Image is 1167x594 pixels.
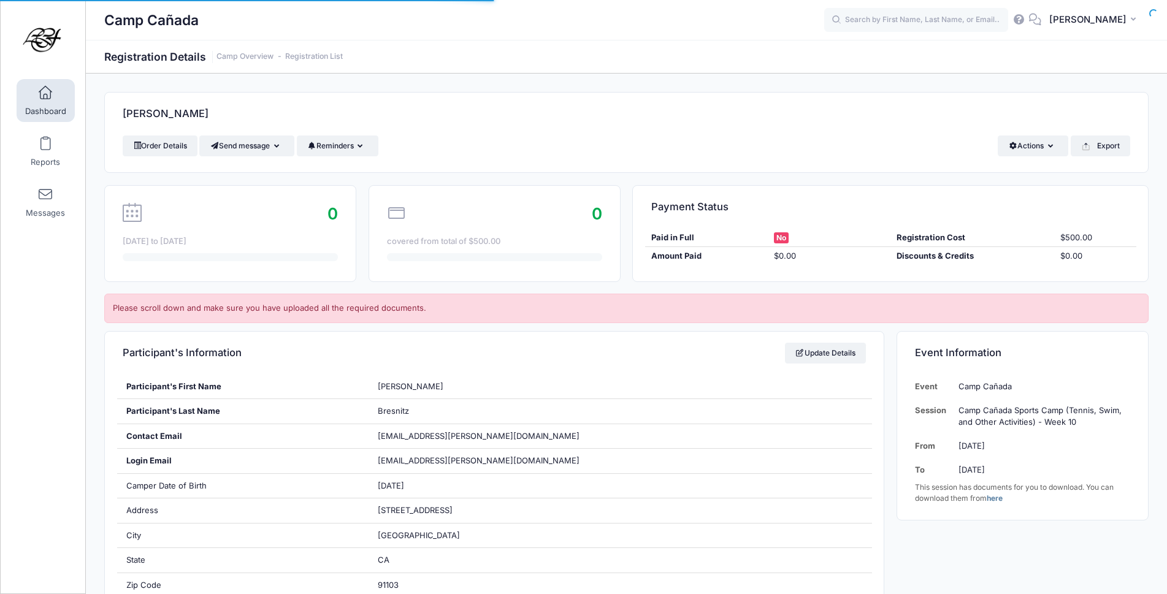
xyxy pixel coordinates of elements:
span: [EMAIL_ADDRESS][PERSON_NAME][DOMAIN_NAME] [378,431,580,441]
div: State [117,548,369,573]
button: Send message [199,135,294,156]
div: $0.00 [1054,250,1136,262]
span: 0 [592,204,602,223]
td: Camp Cañada Sports Camp (Tennis, Swim, and Other Activities) - Week 10 [952,398,1130,435]
div: Please scroll down and make sure you have uploaded all the required documents. [104,294,1149,323]
div: Participant's First Name [117,375,369,399]
span: 0 [327,204,338,223]
button: [PERSON_NAME] [1041,6,1149,34]
h4: Participant's Information [123,335,242,370]
div: Camper Date of Birth [117,474,369,498]
div: Login Email [117,449,369,473]
a: Camp Overview [216,52,274,61]
div: covered from total of $500.00 [387,235,602,248]
div: Address [117,498,369,523]
div: Participant's Last Name [117,399,369,424]
h1: Registration Details [104,50,343,63]
h1: Camp Cañada [104,6,199,34]
td: Event [915,375,952,398]
img: Camp Cañada [21,19,67,65]
span: Reports [31,157,60,167]
div: This session has documents for you to download. You can download them from [915,482,1130,504]
span: No [774,232,789,243]
span: [DATE] [378,481,404,490]
div: Paid in Full [645,232,768,244]
span: CA [378,555,389,565]
td: From [915,434,952,458]
button: Export [1071,135,1130,156]
span: [PERSON_NAME] [1049,13,1127,26]
td: To [915,458,952,482]
span: Bresnitz [378,406,409,416]
td: Session [915,398,952,435]
h4: Event Information [915,335,1001,370]
div: Amount Paid [645,250,768,262]
h4: Payment Status [651,189,729,224]
a: here [987,493,1003,503]
a: Order Details [123,135,197,156]
div: Discounts & Credits [890,250,1054,262]
span: [PERSON_NAME] [378,381,443,391]
div: [DATE] to [DATE] [123,235,338,248]
td: [DATE] [952,434,1130,458]
span: [GEOGRAPHIC_DATA] [378,530,460,540]
div: City [117,524,369,548]
td: [DATE] [952,458,1130,482]
a: Update Details [785,343,867,364]
h4: [PERSON_NAME] [123,97,209,132]
div: $500.00 [1054,232,1136,244]
input: Search by First Name, Last Name, or Email... [824,8,1008,32]
a: Messages [17,181,75,224]
a: Registration List [285,52,343,61]
span: Dashboard [25,106,66,116]
span: 91103 [378,580,399,590]
a: Camp Cañada [1,13,86,71]
span: Messages [26,208,65,218]
button: Actions [998,135,1068,156]
div: Registration Cost [890,232,1054,244]
a: Reports [17,130,75,173]
button: Reminders [297,135,378,156]
span: [STREET_ADDRESS] [378,505,453,515]
a: Dashboard [17,79,75,122]
span: [EMAIL_ADDRESS][PERSON_NAME][DOMAIN_NAME] [378,455,580,467]
td: Camp Cañada [952,375,1130,398]
div: Contact Email [117,424,369,449]
div: $0.00 [768,250,890,262]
